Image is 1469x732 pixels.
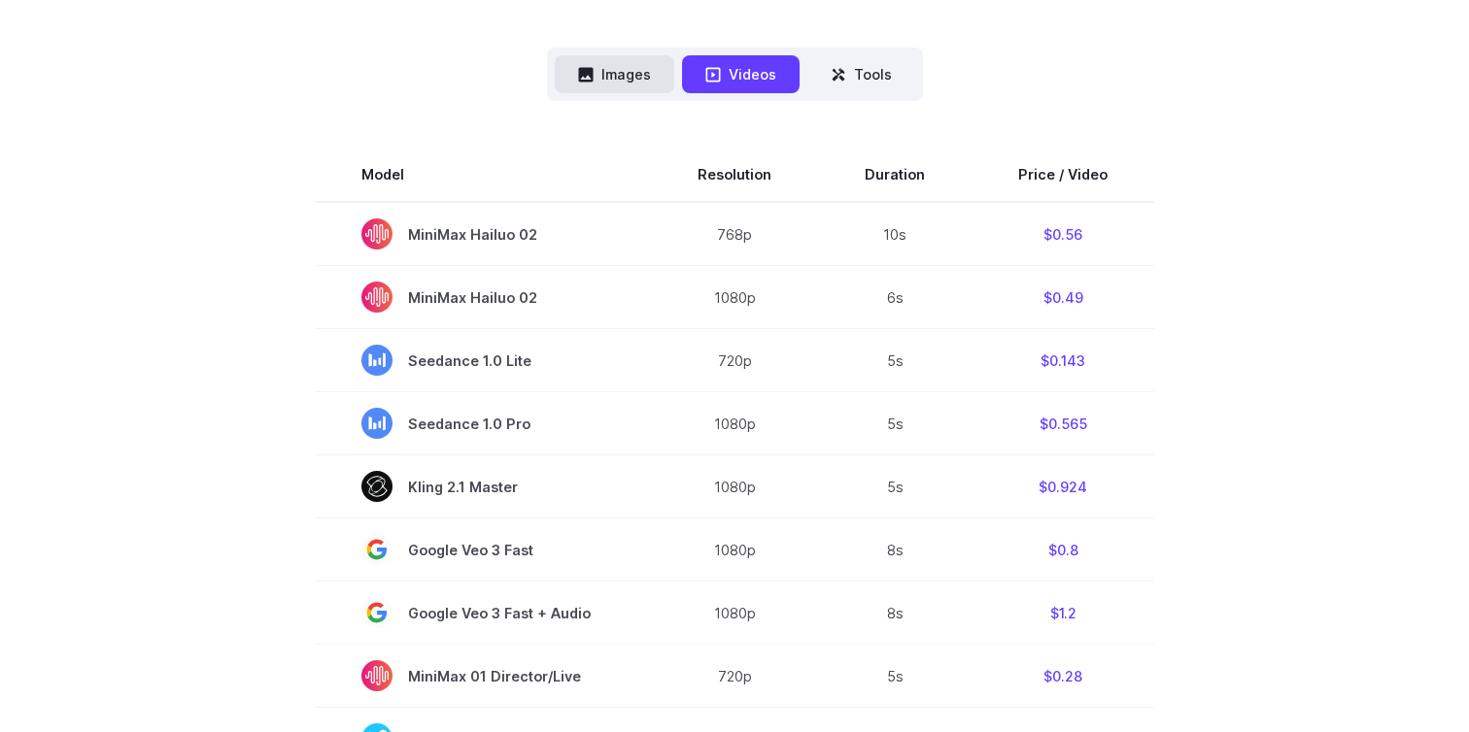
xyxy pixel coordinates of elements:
span: Google Veo 3 Fast [361,534,604,565]
span: Google Veo 3 Fast + Audio [361,597,604,628]
button: Images [555,55,674,93]
th: Duration [818,148,972,202]
span: Seedance 1.0 Lite [361,345,604,376]
td: 5s [818,645,972,708]
td: 720p [651,329,818,392]
td: 5s [818,329,972,392]
td: $0.8 [972,518,1154,582]
td: 5s [818,455,972,518]
th: Price / Video [972,148,1154,202]
button: Tools [807,55,915,93]
span: Kling 2.1 Master [361,471,604,502]
td: $0.56 [972,202,1154,266]
span: MiniMax Hailuo 02 [361,218,604,250]
td: $0.565 [972,392,1154,455]
td: 5s [818,392,972,455]
td: 8s [818,582,972,645]
td: 1080p [651,266,818,329]
td: 1080p [651,455,818,518]
td: 6s [818,266,972,329]
span: MiniMax 01 Director/Live [361,660,604,691]
td: $0.143 [972,329,1154,392]
td: 720p [651,645,818,708]
td: $0.924 [972,455,1154,518]
td: 768p [651,202,818,266]
td: 1080p [651,582,818,645]
td: $0.28 [972,645,1154,708]
span: Seedance 1.0 Pro [361,408,604,439]
span: MiniMax Hailuo 02 [361,282,604,313]
td: 1080p [651,392,818,455]
td: 8s [818,518,972,582]
td: $0.49 [972,266,1154,329]
th: Resolution [651,148,818,202]
td: $1.2 [972,582,1154,645]
button: Videos [682,55,800,93]
td: 10s [818,202,972,266]
th: Model [315,148,651,202]
td: 1080p [651,518,818,582]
